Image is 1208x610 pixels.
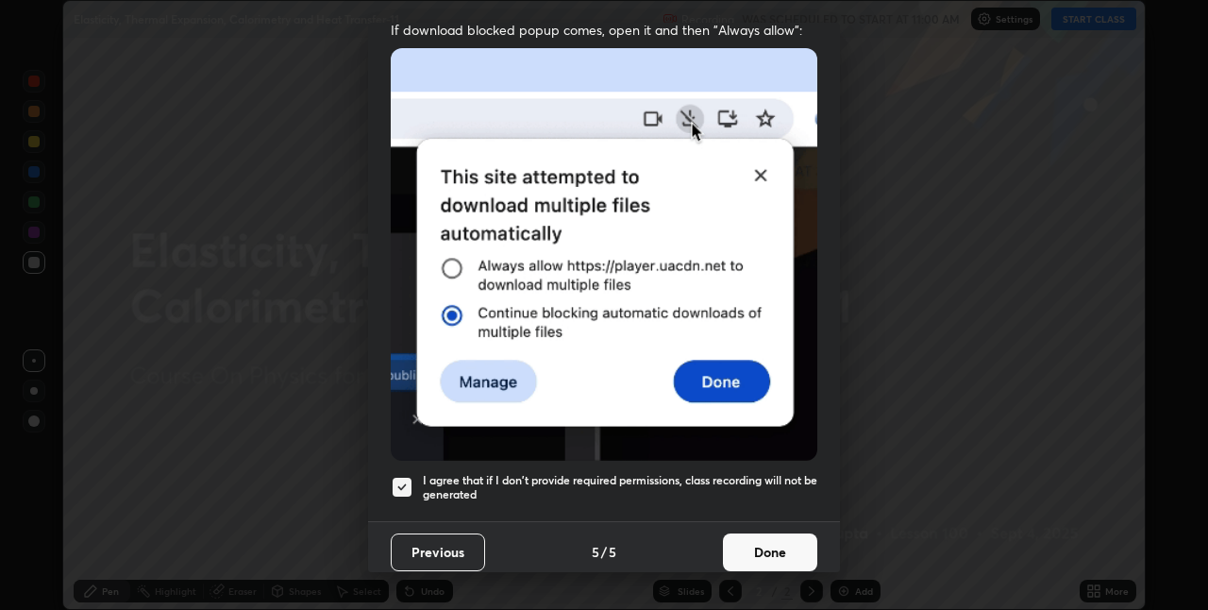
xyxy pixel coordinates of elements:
button: Previous [391,534,485,571]
h5: I agree that if I don't provide required permissions, class recording will not be generated [423,473,817,502]
img: downloads-permission-blocked.gif [391,48,817,461]
span: If download blocked popup comes, open it and then "Always allow": [391,21,817,39]
h4: 5 [592,542,599,562]
button: Done [723,534,817,571]
h4: 5 [609,542,616,562]
h4: / [601,542,607,562]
